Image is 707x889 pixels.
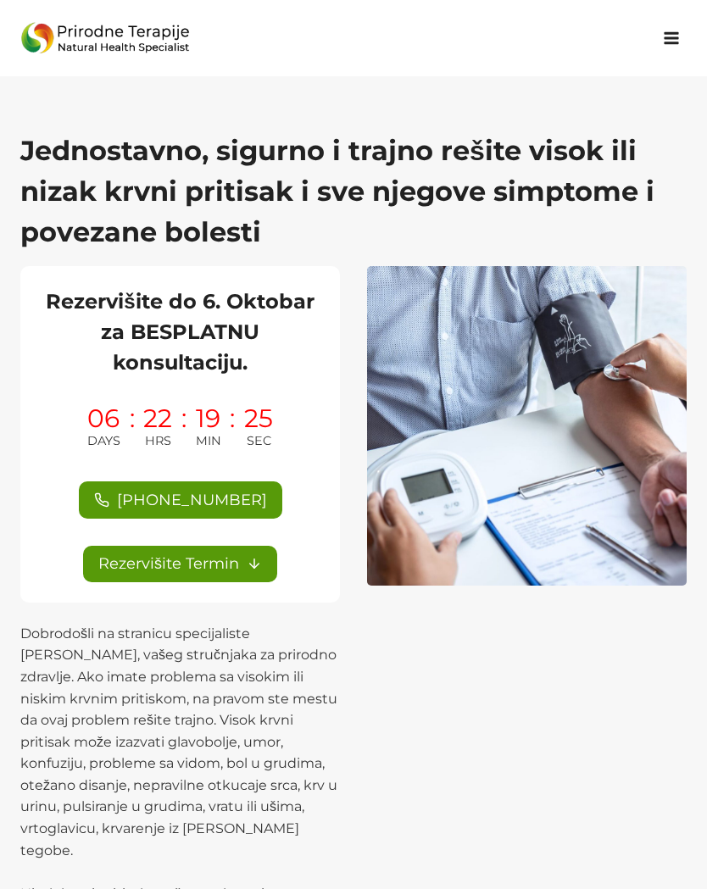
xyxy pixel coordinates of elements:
span: DAYS [87,431,120,451]
span: [PHONE_NUMBER] [117,488,267,513]
a: [PHONE_NUMBER] [79,481,282,518]
span: SEC [247,431,271,451]
span: Rezervišite Termin [98,552,239,576]
span: : [130,406,135,451]
img: Prirodne_Terapije_Logo - Prirodne Terapije [20,18,190,59]
span: HRS [145,431,171,451]
button: Open menu [655,25,687,51]
span: : [181,406,186,451]
h1: Jednostavno, sigurno i trajno rešite visok ili nizak krvni pritisak i sve njegove simptome i pove... [20,131,687,253]
h2: Rezervišite do 6. Oktobar za BESPLATNU konsultaciju. [41,286,320,378]
img: blood-pressure-treatment - Prirodne Terapije [367,266,687,586]
span: 06 [87,406,120,431]
span: : [230,406,235,451]
span: 25 [244,406,273,431]
span: MIN [196,431,221,451]
span: 22 [143,406,172,431]
span: 19 [196,406,220,431]
a: Rezervišite Termin [83,546,277,582]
